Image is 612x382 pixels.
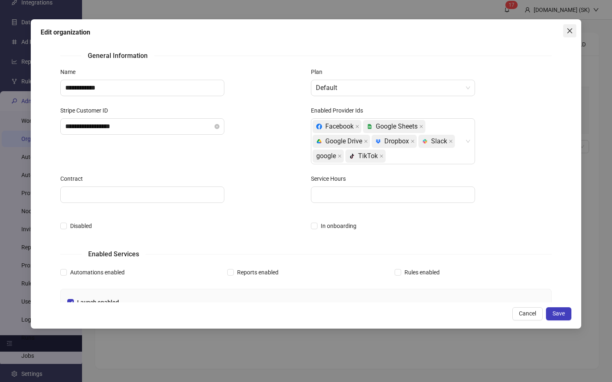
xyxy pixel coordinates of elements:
span: Launch enabled [74,298,122,307]
label: Service Hours [311,174,351,183]
span: Default [316,80,470,96]
span: Enabled Services [82,249,146,259]
span: close [355,124,359,129]
div: Facebook [316,120,354,133]
span: close [411,139,415,143]
span: Automations enabled [67,268,128,277]
input: Service Hours [311,186,475,203]
label: Stripe Customer ID [60,106,113,115]
span: In onboarding [317,221,360,230]
div: Edit organization [41,28,572,37]
label: Name [60,67,81,76]
span: google [313,150,344,163]
span: close [566,28,573,34]
span: Save [553,310,565,317]
input: Name [60,80,224,96]
span: close [379,154,384,158]
button: Cancel [512,307,543,320]
span: Cancel [519,310,536,317]
div: TikTok [349,150,378,162]
span: General Information [81,51,154,61]
button: Close [563,24,576,37]
span: Rules enabled [401,268,443,277]
span: google [316,150,336,162]
span: Reports enabled [234,268,282,277]
label: Plan [311,67,328,76]
input: Contract [60,186,224,203]
label: Enabled Provider Ids [311,106,368,115]
span: close [419,124,423,129]
span: close [364,139,368,143]
button: close-circle [215,124,219,129]
div: Google Sheets [367,120,418,133]
input: Stripe Customer ID [65,122,213,131]
button: Save [546,307,571,320]
div: Slack [422,135,447,147]
label: Contract [60,174,88,183]
span: close [449,139,453,143]
span: close [338,154,342,158]
div: Dropbox [375,135,409,147]
div: Google Drive [316,135,362,147]
span: Disabled [67,221,95,230]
